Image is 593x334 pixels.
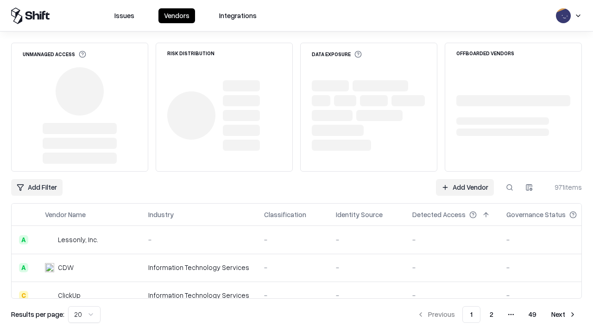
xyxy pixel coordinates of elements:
[264,290,321,300] div: -
[264,235,321,244] div: -
[19,235,28,244] div: A
[45,291,54,300] img: ClickUp
[412,210,466,219] div: Detected Access
[412,235,492,244] div: -
[506,235,592,244] div: -
[336,290,397,300] div: -
[336,263,397,272] div: -
[214,8,262,23] button: Integrations
[336,235,397,244] div: -
[167,51,214,56] div: Risk Distribution
[506,263,592,272] div: -
[23,51,86,58] div: Unmanaged Access
[336,210,383,219] div: Identity Source
[506,290,592,300] div: -
[58,235,98,244] div: Lessonly, Inc.
[411,306,582,323] nav: pagination
[19,263,28,272] div: A
[482,306,501,323] button: 2
[462,306,480,323] button: 1
[19,291,28,300] div: C
[506,210,566,219] div: Governance Status
[11,309,64,319] p: Results per page:
[148,235,249,244] div: -
[546,306,582,323] button: Next
[545,182,582,192] div: 971 items
[436,179,494,196] a: Add Vendor
[412,263,492,272] div: -
[412,290,492,300] div: -
[45,210,86,219] div: Vendor Name
[11,179,63,196] button: Add Filter
[264,263,321,272] div: -
[45,263,54,272] img: CDW
[45,235,54,244] img: Lessonly, Inc.
[158,8,195,23] button: Vendors
[456,51,514,56] div: Offboarded Vendors
[264,210,306,219] div: Classification
[148,290,249,300] div: Information Technology Services
[58,263,74,272] div: CDW
[521,306,544,323] button: 49
[312,51,362,58] div: Data Exposure
[109,8,140,23] button: Issues
[148,263,249,272] div: Information Technology Services
[148,210,174,219] div: Industry
[58,290,81,300] div: ClickUp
